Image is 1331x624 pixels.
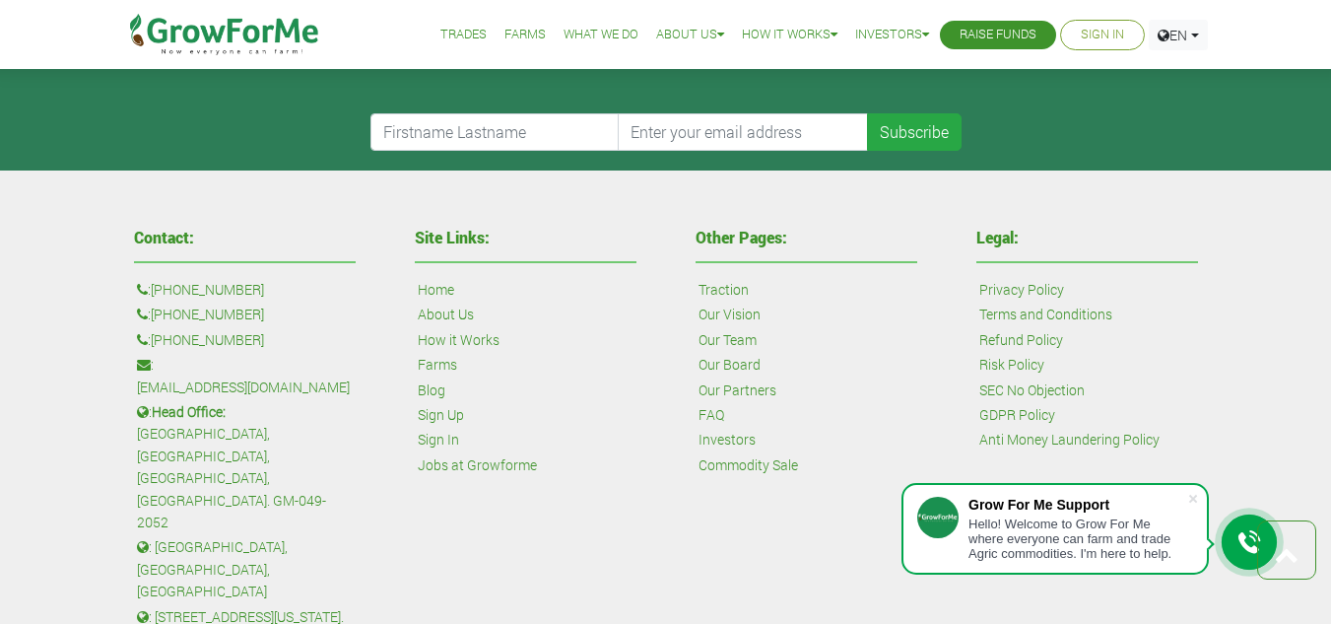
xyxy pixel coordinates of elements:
a: About Us [418,304,474,325]
b: Head Office: [152,402,226,421]
iframe: reCAPTCHA [370,36,670,113]
a: FAQ [699,404,724,426]
button: Subscribe [867,113,962,151]
a: Terms and Conditions [979,304,1112,325]
a: Sign In [418,429,459,451]
p: : [GEOGRAPHIC_DATA], [GEOGRAPHIC_DATA], [GEOGRAPHIC_DATA] [137,536,353,602]
a: Our Board [699,354,761,376]
p: : [137,279,353,301]
a: Sign In [1081,25,1124,45]
a: About Us [656,25,724,45]
a: Trades [440,25,487,45]
a: [PHONE_NUMBER] [151,304,264,325]
a: Traction [699,279,749,301]
input: Enter your email address [618,113,868,151]
h4: Site Links: [415,230,636,245]
a: Commodity Sale [699,454,798,476]
a: [EMAIL_ADDRESS][DOMAIN_NAME] [137,377,350,398]
a: Investors [855,25,929,45]
div: Hello! Welcome to Grow For Me where everyone can farm and trade Agric commodities. I'm here to help. [968,517,1187,561]
a: Our Vision [699,304,761,325]
a: Investors [699,429,756,451]
a: Blog [418,380,445,401]
p: : [137,354,353,398]
a: Home [418,279,454,301]
h4: Other Pages: [696,230,917,245]
a: Raise Funds [960,25,1036,45]
div: Grow For Me Support [968,497,1187,513]
a: How it Works [742,25,837,45]
a: How it Works [418,329,499,351]
a: SEC No Objection [979,380,1085,401]
h4: Legal: [976,230,1198,245]
a: Risk Policy [979,354,1044,376]
a: [PHONE_NUMBER] [151,279,264,301]
a: Refund Policy [979,329,1063,351]
a: Farms [504,25,546,45]
a: Privacy Policy [979,279,1064,301]
a: Our Partners [699,380,776,401]
a: Our Team [699,329,757,351]
h4: Contact: [134,230,356,245]
p: : [137,329,353,351]
a: Jobs at Growforme [418,454,537,476]
p: : [GEOGRAPHIC_DATA], [GEOGRAPHIC_DATA], [GEOGRAPHIC_DATA], [GEOGRAPHIC_DATA]. GM-049-2052 [137,401,353,533]
a: GDPR Policy [979,404,1055,426]
a: What We Do [564,25,638,45]
a: Farms [418,354,457,376]
a: Anti Money Laundering Policy [979,429,1160,451]
a: Sign Up [418,404,464,426]
a: [PHONE_NUMBER] [151,329,264,351]
input: Firstname Lastname [370,113,621,151]
p: : [137,304,353,325]
a: EN [1149,20,1208,50]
